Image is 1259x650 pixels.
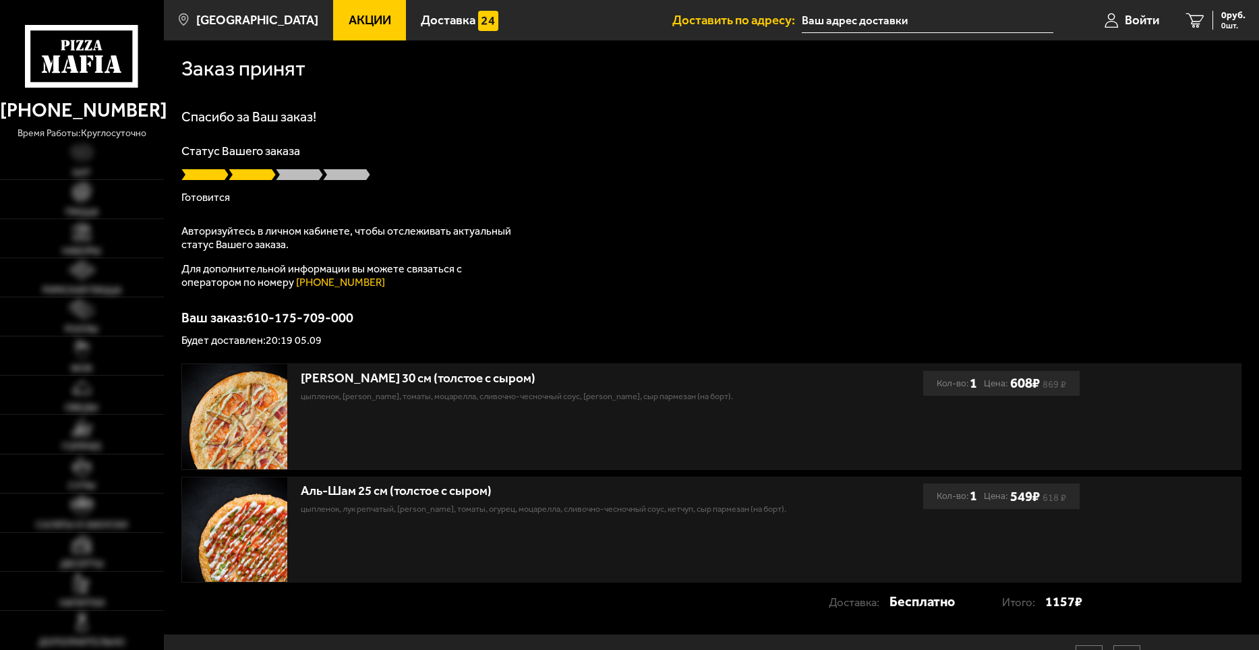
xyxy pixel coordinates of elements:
[1125,14,1159,27] span: Войти
[829,590,889,615] p: Доставка:
[181,311,1241,324] p: Ваш заказ: 610-175-709-000
[672,14,802,27] span: Доставить по адресу:
[65,403,98,412] span: Обеды
[181,58,305,79] h1: Заказ принят
[301,371,797,386] div: [PERSON_NAME] 30 см (толстое с сыром)
[65,324,98,334] span: Роллы
[970,371,977,396] b: 1
[301,502,797,515] p: цыпленок, лук репчатый, [PERSON_NAME], томаты, огурец, моцарелла, сливочно-чесночный соус, кетчуп...
[181,262,519,289] p: Для дополнительной информации вы можете связаться с оператором по номеру
[38,637,125,647] span: Дополнительно
[42,285,121,295] span: Римская пицца
[65,207,98,216] span: Пицца
[196,14,318,27] span: [GEOGRAPHIC_DATA]
[181,335,1241,346] p: Будет доставлен: 20:19 05.09
[984,483,1007,508] span: Цена:
[1045,589,1082,614] strong: 1157 ₽
[937,371,977,396] div: Кол-во:
[296,276,385,289] a: [PHONE_NUMBER]
[1010,375,1040,392] b: 608 ₽
[1221,11,1246,20] span: 0 руб.
[181,110,1241,123] h1: Спасибо за Ваш заказ!
[62,246,101,256] span: Наборы
[301,483,797,499] div: Аль-Шам 25 см (толстое с сыром)
[421,14,475,27] span: Доставка
[349,14,391,27] span: Акции
[68,481,96,490] span: Супы
[181,145,1241,157] p: Статус Вашего заказа
[937,483,977,508] div: Кол-во:
[970,483,977,508] b: 1
[59,598,105,608] span: Напитки
[36,520,127,529] span: Салаты и закуски
[889,589,955,614] strong: Бесплатно
[62,442,102,451] span: Горячее
[984,371,1007,396] span: Цена:
[1221,22,1246,30] span: 0 шт.
[1002,590,1045,615] p: Итого:
[1010,488,1040,505] b: 549 ₽
[60,559,104,568] span: Десерты
[478,11,498,30] img: 15daf4d41897b9f0e9f617042186c801.svg
[802,8,1053,33] input: Ваш адрес доставки
[72,168,91,177] span: Хит
[71,363,93,373] span: WOK
[1043,494,1066,501] s: 618 ₽
[1043,381,1066,388] s: 869 ₽
[181,192,1241,203] p: Готовится
[181,225,519,252] p: Авторизуйтесь в личном кабинете, чтобы отслеживать актуальный статус Вашего заказа.
[301,390,797,403] p: цыпленок, [PERSON_NAME], томаты, моцарелла, сливочно-чесночный соус, [PERSON_NAME], сыр пармезан ...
